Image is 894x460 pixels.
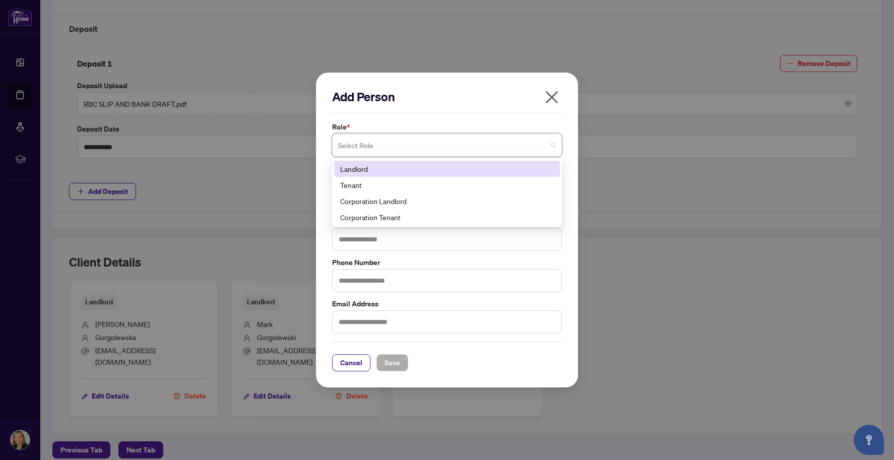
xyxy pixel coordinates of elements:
div: Corporation Tenant [340,212,554,223]
label: Email Address [332,298,562,309]
label: Phone Number [332,257,562,268]
div: Tenant [340,179,554,190]
label: Role [332,121,562,133]
button: Save [376,354,408,371]
div: Tenant [334,177,560,193]
span: Cancel [340,355,362,371]
button: Open asap [854,425,884,455]
div: Landlord [340,163,554,174]
div: Corporation Tenant [334,209,560,225]
div: Corporation Landlord [340,195,554,207]
button: Cancel [332,354,370,371]
div: Corporation Landlord [334,193,560,209]
span: Role is Required Field [332,159,391,167]
h2: Add Person [332,89,562,105]
span: close [544,89,560,105]
div: Landlord [334,161,560,177]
